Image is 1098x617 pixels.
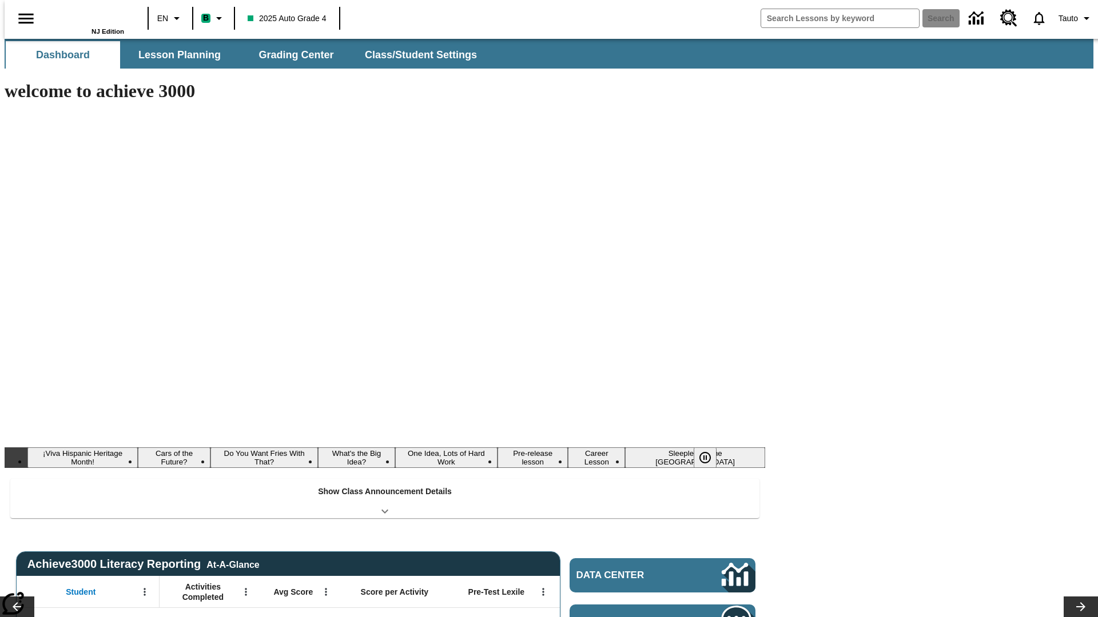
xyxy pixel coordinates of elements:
div: SubNavbar [5,39,1093,69]
button: Open Menu [237,583,254,600]
button: Open Menu [535,583,552,600]
div: Home [50,4,124,35]
button: Slide 1 ¡Viva Hispanic Heritage Month! [27,447,138,468]
p: Show Class Announcement Details [318,486,452,498]
button: Slide 5 One Idea, Lots of Hard Work [395,447,498,468]
a: Home [50,5,124,28]
span: Data Center [576,570,683,581]
button: Grading Center [239,41,353,69]
span: Achieve3000 Literacy Reporting [27,558,260,571]
div: SubNavbar [5,41,487,69]
h1: welcome to achieve 3000 [5,81,765,102]
button: Slide 3 Do You Want Fries With That? [210,447,318,468]
button: Slide 8 Sleepless in the Animal Kingdom [625,447,765,468]
a: Data Center [570,558,755,592]
span: Activities Completed [165,582,241,602]
span: Score per Activity [361,587,429,597]
span: 2025 Auto Grade 4 [248,13,327,25]
button: Slide 2 Cars of the Future? [138,447,210,468]
a: Resource Center, Will open in new tab [993,3,1024,34]
button: Dashboard [6,41,120,69]
div: Pause [694,447,728,468]
a: Notifications [1024,3,1054,33]
button: Open Menu [136,583,153,600]
a: Data Center [962,3,993,34]
span: B [203,11,209,25]
span: Tauto [1059,13,1078,25]
button: Profile/Settings [1054,8,1098,29]
button: Slide 7 Career Lesson [568,447,625,468]
button: Lesson Planning [122,41,237,69]
button: Boost Class color is mint green. Change class color [197,8,230,29]
button: Slide 6 Pre-release lesson [498,447,568,468]
span: NJ Edition [91,28,124,35]
div: Show Class Announcement Details [10,479,759,518]
span: Student [66,587,96,597]
button: Slide 4 What's the Big Idea? [318,447,395,468]
input: search field [761,9,919,27]
span: EN [157,13,168,25]
button: Class/Student Settings [356,41,486,69]
button: Pause [694,447,717,468]
button: Language: EN, Select a language [152,8,189,29]
span: Avg Score [273,587,313,597]
button: Open Menu [317,583,335,600]
button: Lesson carousel, Next [1064,596,1098,617]
button: Open side menu [9,2,43,35]
div: At-A-Glance [206,558,259,570]
span: Pre-Test Lexile [468,587,525,597]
